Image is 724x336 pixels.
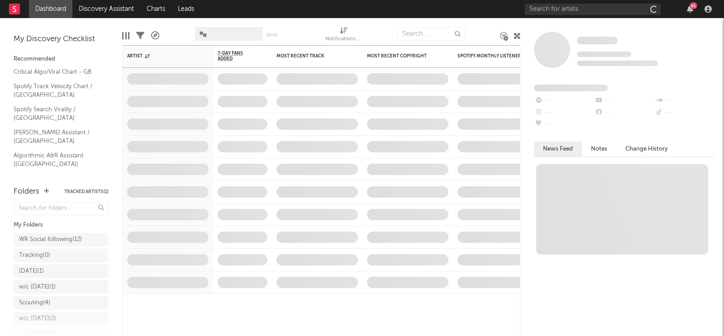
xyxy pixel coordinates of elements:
span: Fans Added by Platform [534,85,608,91]
div: w/c [DATE] ( 1 ) [19,282,56,293]
div: -- [594,95,654,107]
div: My Folders [14,220,109,231]
div: Filters [136,23,144,49]
div: Most Recent Track [276,53,344,59]
button: 81 [687,5,693,13]
div: My Discovery Checklist [14,34,109,45]
input: Search... [397,27,465,41]
div: Edit Columns [122,23,129,49]
a: Some Artist [577,36,618,45]
span: 0 fans last week [577,61,658,66]
a: [PERSON_NAME] Assistant / [GEOGRAPHIC_DATA] [14,128,100,146]
button: Save [266,33,278,38]
a: w/c [DATE](1) [14,280,109,294]
div: -- [655,95,715,107]
a: WR Social following(12) [14,233,109,246]
div: -- [534,95,594,107]
div: Recommended [14,54,109,65]
div: -- [534,107,594,118]
span: Some Artist [577,37,618,44]
a: Critical Algo/Viral Chart - GB [14,67,100,77]
div: Folders [14,186,39,197]
button: Notes [582,142,616,156]
div: Notifications (Artist) [325,23,362,49]
div: Most Recent Copyright [367,53,435,59]
div: 81 [690,2,697,9]
a: Scouting(4) [14,296,109,310]
button: News Feed [534,142,582,156]
div: [DATE] ( 1 ) [19,266,44,277]
div: Spotify Monthly Listeners [457,53,525,59]
span: 7-Day Fans Added [218,51,254,62]
div: WR Social following ( 12 ) [19,234,82,245]
div: A&R Pipeline [151,23,159,49]
button: Change History [616,142,677,156]
div: Scouting ( 4 ) [19,298,50,308]
div: Tracking ( 0 ) [19,250,50,261]
div: Notifications (Artist) [325,34,362,45]
a: Spotify Track Velocity Chart / [GEOGRAPHIC_DATA] [14,81,100,100]
div: -- [655,107,715,118]
div: Artist [127,53,195,59]
input: Search for artists [525,4,661,15]
div: w/c [DATE] ( 2 ) [19,313,56,324]
div: -- [594,107,654,118]
a: w/c [DATE](2) [14,312,109,326]
button: Tracked Artists(1) [64,189,109,194]
a: Algorithmic A&R Assistant ([GEOGRAPHIC_DATA]) [14,151,100,169]
a: Spotify Search Virality / [GEOGRAPHIC_DATA] [14,104,100,123]
a: Tracking(0) [14,249,109,262]
a: [DATE](1) [14,265,109,278]
span: Tracking Since: [DATE] [577,52,631,57]
input: Search for folders... [14,202,109,215]
div: -- [534,118,594,130]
